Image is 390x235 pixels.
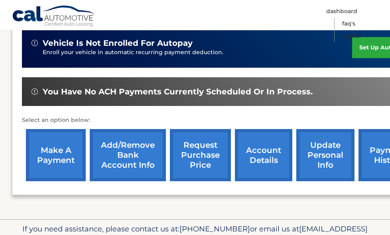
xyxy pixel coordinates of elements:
img: alert-white.svg [32,40,38,46]
p: Enroll your vehicle in automatic recurring payment deduction. [43,48,352,57]
span: vehicle is not enrolled for autopay [43,38,193,48]
a: make a payment [26,129,86,181]
a: request purchase price [170,129,231,181]
a: FAQ's [342,18,355,30]
a: Dashboard [326,5,357,18]
span: You have no ACH payments currently scheduled or in process. [43,87,313,97]
a: Cal Automotive [12,5,96,28]
a: Add/Remove bank account info [90,129,166,181]
a: update personal info [296,129,355,181]
a: Logout [342,30,361,42]
img: alert-white.svg [32,88,38,95]
span: [PHONE_NUMBER] [179,224,250,233]
a: account details [235,129,292,181]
